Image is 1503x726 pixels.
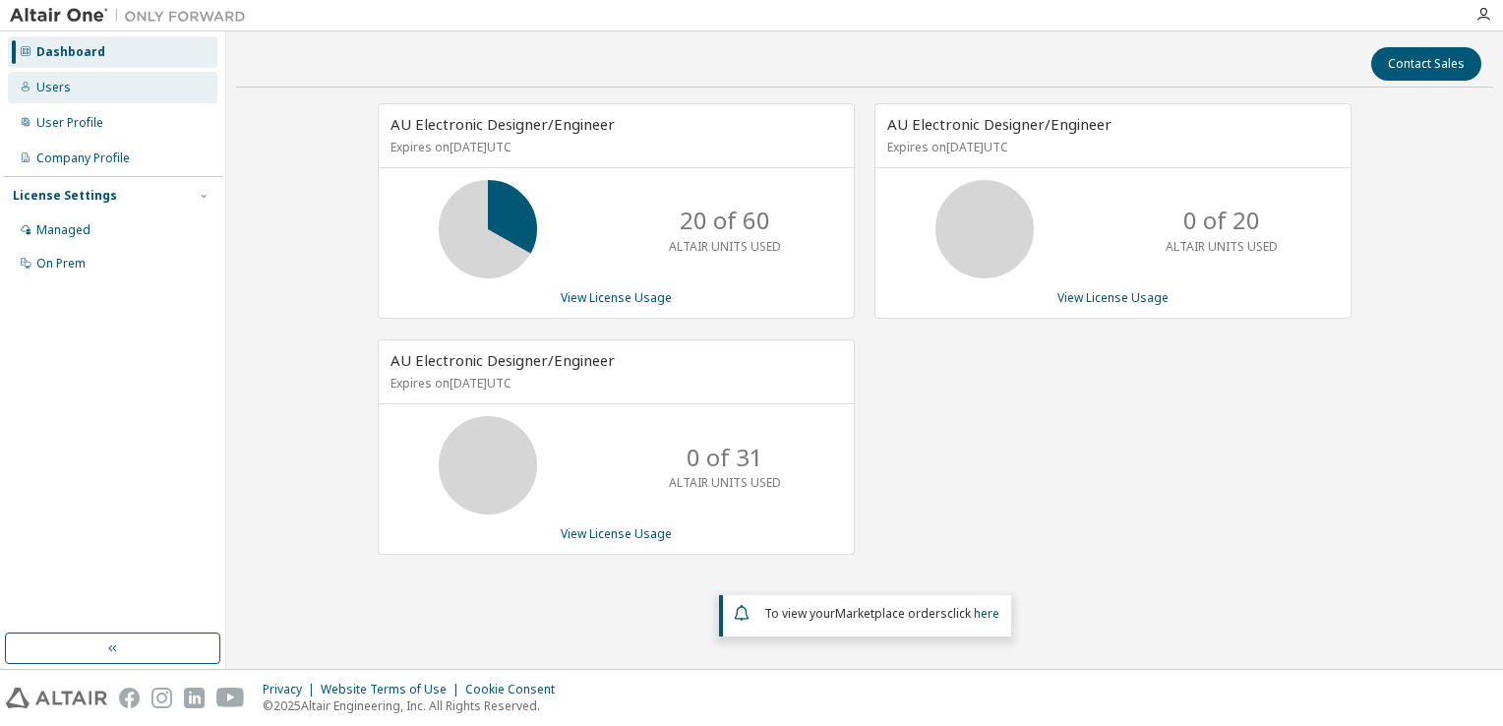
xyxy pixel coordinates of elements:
p: © 2025 Altair Engineering, Inc. All Rights Reserved. [263,697,567,714]
a: View License Usage [561,289,672,306]
div: Managed [36,222,90,238]
div: License Settings [13,188,117,204]
div: Privacy [263,682,321,697]
p: ALTAIR UNITS USED [669,474,781,491]
img: youtube.svg [216,688,245,708]
div: Website Terms of Use [321,682,465,697]
a: View License Usage [561,525,672,542]
p: Expires on [DATE] UTC [391,139,837,155]
p: Expires on [DATE] UTC [391,375,837,392]
a: here [974,605,999,622]
div: Cookie Consent [465,682,567,697]
p: 0 of 31 [687,441,763,474]
div: Users [36,80,71,95]
img: altair_logo.svg [6,688,107,708]
div: User Profile [36,115,103,131]
p: 0 of 20 [1183,204,1260,237]
p: ALTAIR UNITS USED [1166,238,1278,255]
em: Marketplace orders [835,605,947,622]
div: On Prem [36,256,86,272]
img: Altair One [10,6,256,26]
p: ALTAIR UNITS USED [669,238,781,255]
a: View License Usage [1057,289,1169,306]
button: Contact Sales [1371,47,1481,81]
div: Company Profile [36,151,130,166]
img: instagram.svg [151,688,172,708]
span: AU Electronic Designer/Engineer [391,350,615,370]
img: facebook.svg [119,688,140,708]
p: Expires on [DATE] UTC [887,139,1334,155]
span: AU Electronic Designer/Engineer [887,114,1112,134]
div: Dashboard [36,44,105,60]
p: 20 of 60 [680,204,770,237]
img: linkedin.svg [184,688,205,708]
span: To view your click [764,605,999,622]
span: AU Electronic Designer/Engineer [391,114,615,134]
